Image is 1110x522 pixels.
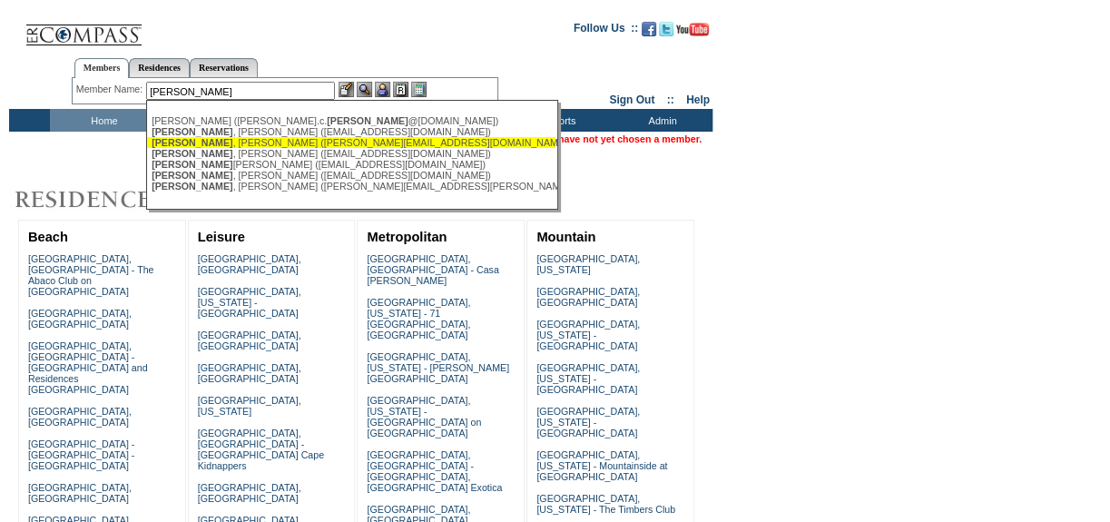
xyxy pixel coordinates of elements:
[198,286,301,319] a: [GEOGRAPHIC_DATA], [US_STATE] - [GEOGRAPHIC_DATA]
[536,286,640,308] a: [GEOGRAPHIC_DATA], [GEOGRAPHIC_DATA]
[686,94,710,106] a: Help
[129,58,190,77] a: Residences
[608,109,712,132] td: Admin
[74,58,130,78] a: Members
[152,181,551,192] div: , [PERSON_NAME] ([PERSON_NAME][EMAIL_ADDRESS][PERSON_NAME][DOMAIN_NAME])
[198,482,301,504] a: [GEOGRAPHIC_DATA], [GEOGRAPHIC_DATA]
[28,340,148,395] a: [GEOGRAPHIC_DATA], [GEOGRAPHIC_DATA] - [GEOGRAPHIC_DATA] and Residences [GEOGRAPHIC_DATA]
[367,253,498,286] a: [GEOGRAPHIC_DATA], [GEOGRAPHIC_DATA] - Casa [PERSON_NAME]
[152,137,232,148] span: [PERSON_NAME]
[367,449,502,493] a: [GEOGRAPHIC_DATA], [GEOGRAPHIC_DATA] - [GEOGRAPHIC_DATA], [GEOGRAPHIC_DATA] Exotica
[152,170,232,181] span: [PERSON_NAME]
[28,438,134,471] a: [GEOGRAPHIC_DATA] - [GEOGRAPHIC_DATA] - [GEOGRAPHIC_DATA]
[536,319,640,351] a: [GEOGRAPHIC_DATA], [US_STATE] - [GEOGRAPHIC_DATA]
[536,362,640,395] a: [GEOGRAPHIC_DATA], [US_STATE] - [GEOGRAPHIC_DATA]
[327,115,408,126] span: [PERSON_NAME]
[538,133,702,144] span: You have not yet chosen a member.
[357,82,372,97] img: View
[152,159,551,170] div: [PERSON_NAME] ([EMAIL_ADDRESS][DOMAIN_NAME])
[9,27,24,28] img: i.gif
[28,253,154,297] a: [GEOGRAPHIC_DATA], [GEOGRAPHIC_DATA] - The Abaco Club on [GEOGRAPHIC_DATA]
[28,482,132,504] a: [GEOGRAPHIC_DATA], [GEOGRAPHIC_DATA]
[152,115,551,126] div: [PERSON_NAME] ([PERSON_NAME].c. @[DOMAIN_NAME])
[152,126,551,137] div: , [PERSON_NAME] ([EMAIL_ADDRESS][DOMAIN_NAME])
[28,230,68,244] a: Beach
[152,126,232,137] span: [PERSON_NAME]
[659,27,673,38] a: Follow us on Twitter
[642,27,656,38] a: Become our fan on Facebook
[375,82,390,97] img: Impersonate
[536,406,640,438] a: [GEOGRAPHIC_DATA], [US_STATE] - [GEOGRAPHIC_DATA]
[574,20,638,42] td: Follow Us ::
[198,330,301,351] a: [GEOGRAPHIC_DATA], [GEOGRAPHIC_DATA]
[367,395,481,438] a: [GEOGRAPHIC_DATA], [US_STATE] - [GEOGRAPHIC_DATA] on [GEOGRAPHIC_DATA]
[536,449,667,482] a: [GEOGRAPHIC_DATA], [US_STATE] - Mountainside at [GEOGRAPHIC_DATA]
[198,428,324,471] a: [GEOGRAPHIC_DATA], [GEOGRAPHIC_DATA] - [GEOGRAPHIC_DATA] Cape Kidnappers
[152,148,232,159] span: [PERSON_NAME]
[9,182,363,218] img: Destinations by Exclusive Resorts
[198,230,245,244] a: Leisure
[198,395,301,417] a: [GEOGRAPHIC_DATA], [US_STATE]
[198,362,301,384] a: [GEOGRAPHIC_DATA], [GEOGRAPHIC_DATA]
[198,253,301,275] a: [GEOGRAPHIC_DATA], [GEOGRAPHIC_DATA]
[367,351,509,384] a: [GEOGRAPHIC_DATA], [US_STATE] - [PERSON_NAME][GEOGRAPHIC_DATA]
[152,148,551,159] div: , [PERSON_NAME] ([EMAIL_ADDRESS][DOMAIN_NAME])
[28,308,132,330] a: [GEOGRAPHIC_DATA], [GEOGRAPHIC_DATA]
[659,22,673,36] img: Follow us on Twitter
[76,82,146,97] div: Member Name:
[393,82,408,97] img: Reservations
[339,82,354,97] img: b_edit.gif
[609,94,654,106] a: Sign Out
[152,159,232,170] span: [PERSON_NAME]
[642,22,656,36] img: Become our fan on Facebook
[190,58,258,77] a: Reservations
[367,230,447,244] a: Metropolitan
[50,109,154,132] td: Home
[367,297,470,340] a: [GEOGRAPHIC_DATA], [US_STATE] - 71 [GEOGRAPHIC_DATA], [GEOGRAPHIC_DATA]
[536,253,640,275] a: [GEOGRAPHIC_DATA], [US_STATE]
[152,181,232,192] span: [PERSON_NAME]
[667,94,674,106] span: ::
[536,493,675,515] a: [GEOGRAPHIC_DATA], [US_STATE] - The Timbers Club
[536,230,595,244] a: Mountain
[152,137,551,148] div: , [PERSON_NAME] ([PERSON_NAME][EMAIL_ADDRESS][DOMAIN_NAME])
[676,23,709,36] img: Subscribe to our YouTube Channel
[411,82,427,97] img: b_calculator.gif
[28,406,132,428] a: [GEOGRAPHIC_DATA], [GEOGRAPHIC_DATA]
[676,27,709,38] a: Subscribe to our YouTube Channel
[25,9,142,46] img: Compass Home
[152,170,551,181] div: , [PERSON_NAME] ([EMAIL_ADDRESS][DOMAIN_NAME])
